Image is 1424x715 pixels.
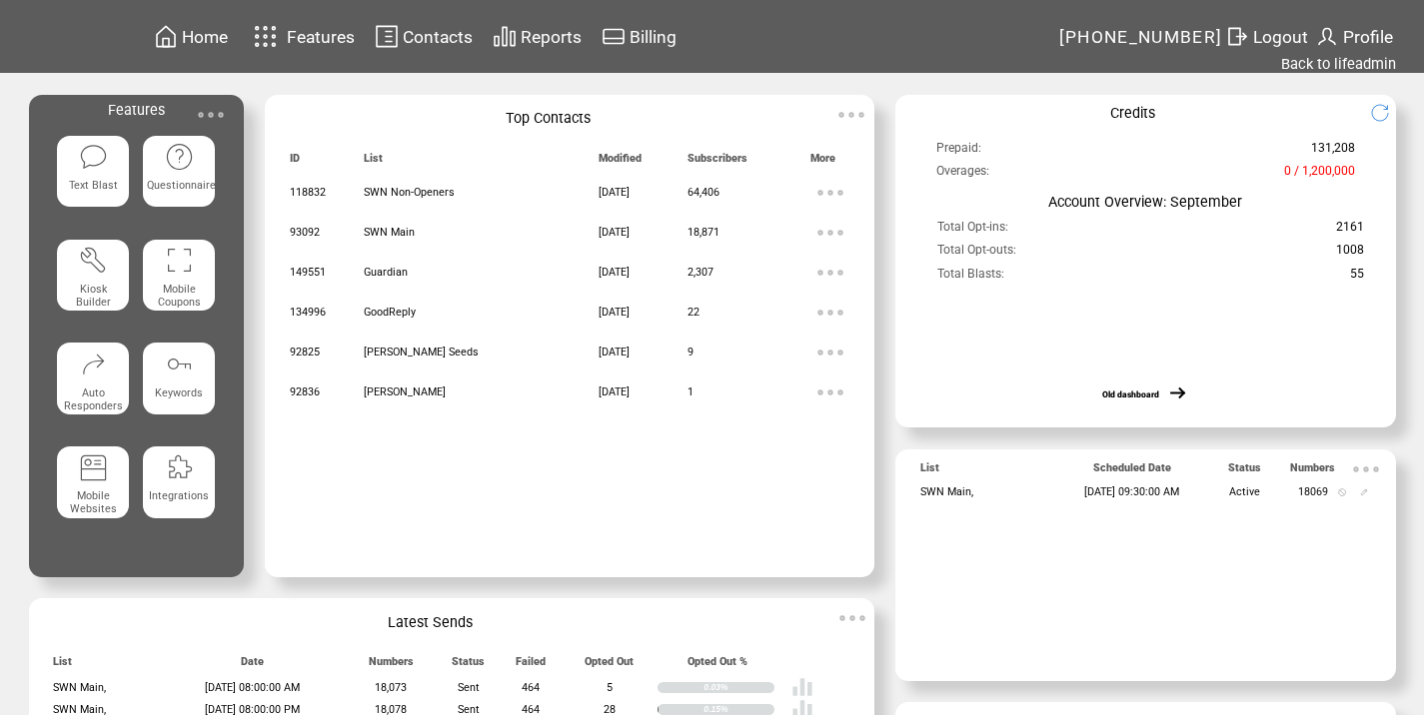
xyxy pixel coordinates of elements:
span: Mobile Websites [70,489,117,515]
span: 149551 [290,266,326,279]
span: Contacts [403,27,473,47]
img: ellypsis.svg [810,173,850,213]
span: [PERSON_NAME] Seeds [364,346,479,358]
span: [DATE] [599,346,630,358]
span: Failed [516,655,546,676]
span: 118832 [290,186,326,199]
span: Date [241,655,264,676]
img: mobile-websites.svg [79,453,108,482]
img: ellypsis.svg [191,95,231,135]
span: [DATE] [599,226,630,239]
img: home.svg [154,24,178,49]
span: [DATE] [599,186,630,199]
span: 2161 [1336,220,1364,242]
a: Old dashboard [1102,389,1159,399]
a: Home [151,21,231,52]
span: Modified [599,152,642,173]
a: Auto Responders [57,343,129,431]
span: SWN Main, [920,485,973,498]
span: Keywords [155,386,203,399]
img: ellypsis.svg [810,253,850,293]
span: 9 [688,346,694,358]
span: Auto Responders [64,386,123,412]
span: Top Contacts [506,110,591,126]
img: chart.svg [493,24,517,49]
span: 18,871 [688,226,719,239]
span: SWN Main [364,226,415,239]
span: Features [287,27,355,47]
img: ellypsis.svg [832,598,872,638]
a: Logout [1222,21,1311,52]
img: tool%201.svg [79,246,108,275]
img: notallowed.svg [1338,488,1346,496]
img: ellypsis.svg [810,293,850,333]
span: Overages: [936,164,989,186]
span: List [920,461,939,482]
a: Questionnaire [143,136,215,225]
span: 1 [688,385,694,398]
img: ellypsis.svg [810,213,850,253]
span: Scheduled Date [1093,461,1171,482]
span: [DATE] 09:30:00 AM [1084,485,1179,498]
img: ellypsis.svg [810,372,850,412]
img: keywords.svg [165,350,194,378]
span: More [810,152,835,173]
img: poll%20-%20white.svg [791,676,813,698]
span: Guardian [364,266,408,279]
span: [DATE] 08:00:00 AM [205,681,300,694]
img: refresh.png [1370,103,1404,123]
a: Text Blast [57,136,129,225]
span: Subscribers [688,152,747,173]
span: Account Overview: September [1048,194,1242,210]
span: List [53,655,72,676]
span: 18069 [1298,485,1328,498]
img: creidtcard.svg [602,24,626,49]
span: Home [182,27,228,47]
span: Sent [458,681,480,694]
div: 0.03% [704,682,774,693]
span: Opted Out [585,655,634,676]
span: Integrations [149,489,209,502]
span: [PERSON_NAME] [364,385,446,398]
img: edit.svg [1360,488,1368,496]
a: Profile [1311,21,1395,52]
span: Kiosk Builder [76,283,111,309]
a: Mobile Coupons [143,240,215,329]
span: List [364,152,383,173]
span: Questionnaire [147,179,216,192]
img: ellypsis.svg [1346,449,1386,489]
span: Status [452,655,485,676]
span: [DATE] [599,306,630,319]
span: 64,406 [688,186,719,199]
span: SWN Main, [53,681,106,694]
span: Opted Out % [688,655,747,676]
img: features.svg [248,20,283,53]
a: Contacts [372,21,476,52]
a: Mobile Websites [57,446,129,536]
span: 18,073 [375,681,407,694]
a: Back to lifeadmin [1281,55,1396,73]
span: Billing [630,27,677,47]
span: Credits [1110,105,1155,121]
span: Features [108,102,165,118]
span: Prepaid: [936,141,981,163]
img: text-blast.svg [79,142,108,171]
img: integrations.svg [165,453,194,482]
img: questionnaire.svg [165,142,194,171]
span: ID [290,152,300,173]
span: Mobile Coupons [158,283,201,309]
span: Latest Sends [388,614,473,630]
img: coupons.svg [165,246,194,275]
span: Total Opt-ins: [937,220,1008,242]
span: [DATE] [599,266,630,279]
span: 92836 [290,385,320,398]
span: Reports [521,27,582,47]
span: 5 [607,681,613,694]
span: Active [1229,485,1260,498]
span: 134996 [290,306,326,319]
span: 22 [688,306,700,319]
a: Reports [490,21,585,52]
a: Kiosk Builder [57,240,129,329]
a: Integrations [143,446,215,536]
span: 92825 [290,346,320,358]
